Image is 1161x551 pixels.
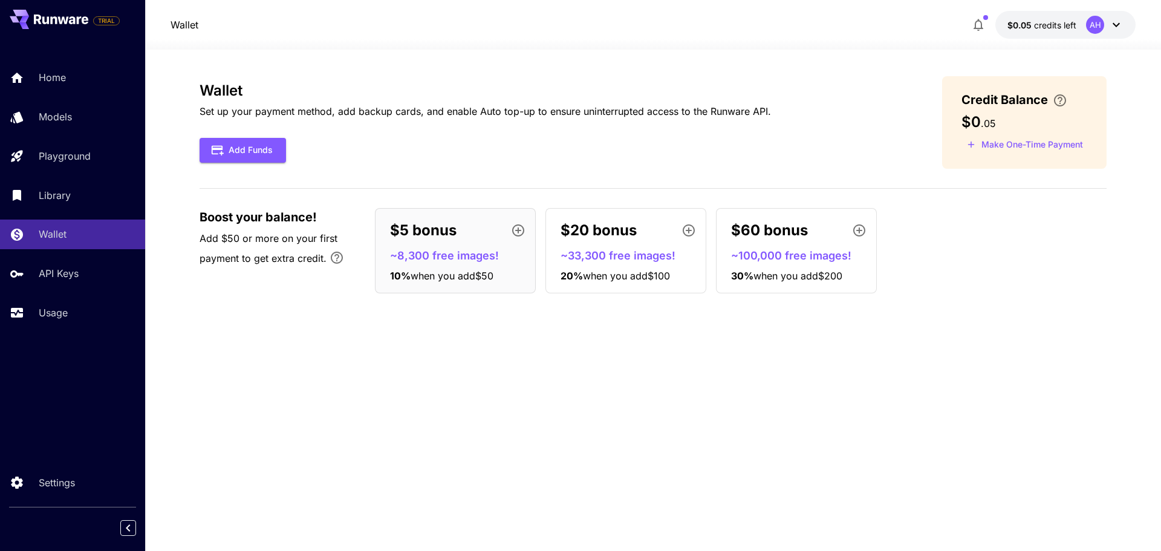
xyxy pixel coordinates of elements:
button: Enter your card details and choose an Auto top-up amount to avoid service interruptions. We'll au... [1048,93,1072,108]
span: Credit Balance [961,91,1048,109]
div: AH [1086,16,1104,34]
button: Bonus applies only to your first payment, up to 30% on the first $1,000. [325,246,349,270]
p: ~33,300 free images! [561,247,701,264]
div: $0.05 [1007,19,1076,31]
p: Wallet [39,227,67,241]
span: Add $50 or more on your first payment to get extra credit. [200,232,337,264]
p: Set up your payment method, add backup cards, and enable Auto top-up to ensure uninterrupted acce... [200,104,771,119]
p: Playground [39,149,91,163]
p: ~8,300 free images! [390,247,530,264]
p: $60 bonus [731,220,808,241]
span: 20 % [561,270,583,282]
h3: Wallet [200,82,771,99]
span: $0.05 [1007,20,1034,30]
button: $0.05AH [995,11,1136,39]
span: when you add $200 [753,270,842,282]
span: when you add $100 [583,270,670,282]
span: when you add $50 [411,270,493,282]
span: Add your payment card to enable full platform functionality. [93,13,120,28]
span: $0 [961,113,981,131]
p: API Keys [39,266,79,281]
p: Models [39,109,72,124]
span: 30 % [731,270,753,282]
p: Usage [39,305,68,320]
span: Boost your balance! [200,208,317,226]
button: Make a one-time, non-recurring payment [961,135,1088,154]
button: Add Funds [200,138,286,163]
span: credits left [1034,20,1076,30]
p: $20 bonus [561,220,637,241]
p: $5 bonus [390,220,457,241]
button: Collapse sidebar [120,520,136,536]
p: ~100,000 free images! [731,247,871,264]
div: Collapse sidebar [129,517,145,539]
p: Settings [39,475,75,490]
span: 10 % [390,270,411,282]
p: Home [39,70,66,85]
nav: breadcrumb [171,18,198,32]
a: Wallet [171,18,198,32]
p: Library [39,188,71,203]
span: . 05 [981,117,996,129]
span: TRIAL [94,16,119,25]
